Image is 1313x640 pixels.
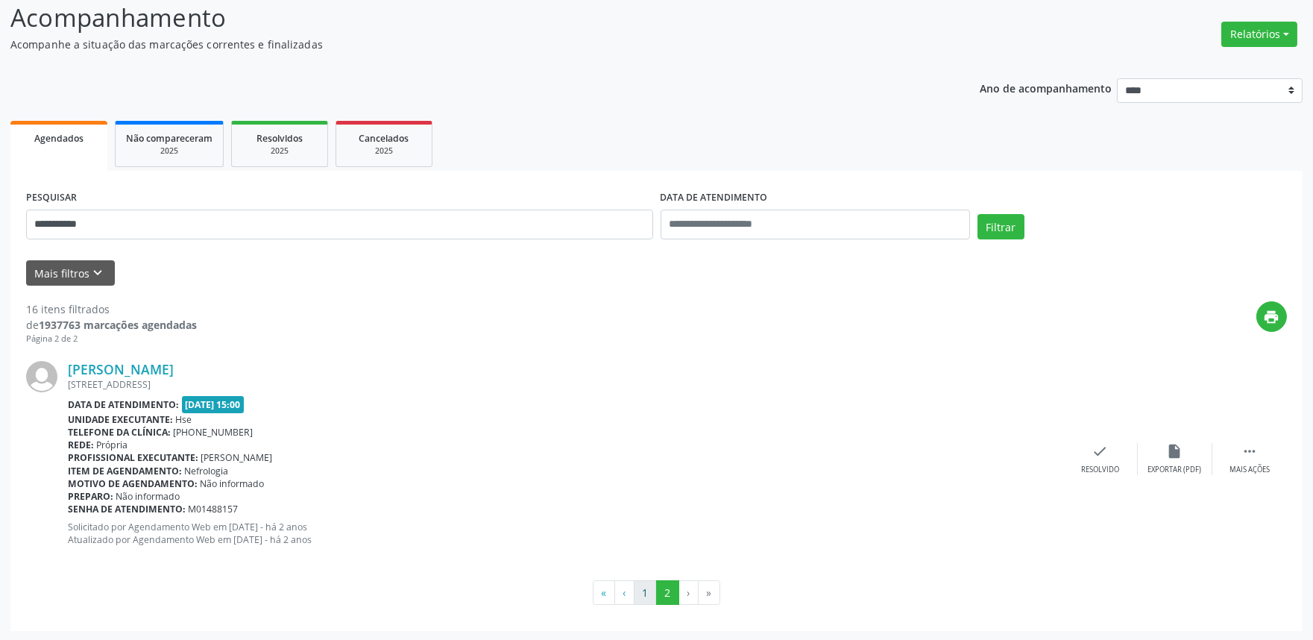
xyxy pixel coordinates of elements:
i: check [1092,443,1109,459]
b: Senha de atendimento: [68,503,186,515]
span: Não informado [116,490,180,503]
span: Agendados [34,132,84,145]
button: Go to previous page [614,580,635,606]
i: print [1264,309,1280,325]
b: Motivo de agendamento: [68,477,198,490]
label: DATA DE ATENDIMENTO [661,186,768,210]
div: Exportar (PDF) [1148,465,1202,475]
span: Hse [176,413,192,426]
button: Filtrar [977,214,1024,239]
button: Go to page 2 [656,580,679,606]
strong: 1937763 marcações agendadas [39,318,197,332]
span: Nefrologia [185,465,229,477]
span: M01488157 [189,503,239,515]
b: Profissional executante: [68,451,198,464]
b: Preparo: [68,490,113,503]
p: Solicitado por Agendamento Web em [DATE] - há 2 anos Atualizado por Agendamento Web em [DATE] - h... [68,521,1063,546]
span: Resolvidos [256,132,303,145]
b: Unidade executante: [68,413,173,426]
div: 16 itens filtrados [26,301,197,317]
span: [PERSON_NAME] [201,451,273,464]
div: [STREET_ADDRESS] [68,378,1063,391]
span: Cancelados [359,132,409,145]
i: keyboard_arrow_down [90,265,107,281]
div: 2025 [126,145,212,157]
div: Mais ações [1229,465,1270,475]
span: [DATE] 15:00 [182,396,245,413]
button: print [1256,301,1287,332]
div: de [26,317,197,333]
img: img [26,361,57,392]
label: PESQUISAR [26,186,77,210]
p: Ano de acompanhamento [980,78,1112,97]
span: [PHONE_NUMBER] [174,426,254,439]
div: Resolvido [1081,465,1119,475]
span: Não informado [201,477,265,490]
div: Página 2 de 2 [26,333,197,345]
span: Não compareceram [126,132,212,145]
b: Rede: [68,439,94,451]
p: Acompanhe a situação das marcações correntes e finalizadas [10,37,915,52]
div: 2025 [347,145,421,157]
button: Relatórios [1221,22,1297,47]
span: Própria [97,439,128,451]
b: Data de atendimento: [68,398,179,411]
b: Item de agendamento: [68,465,182,477]
i:  [1241,443,1258,459]
button: Go to page 1 [634,580,657,606]
ul: Pagination [26,580,1287,606]
i: insert_drive_file [1167,443,1183,459]
b: Telefone da clínica: [68,426,171,439]
div: 2025 [242,145,317,157]
a: [PERSON_NAME] [68,361,174,377]
button: Go to first page [593,580,615,606]
button: Mais filtroskeyboard_arrow_down [26,260,115,286]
